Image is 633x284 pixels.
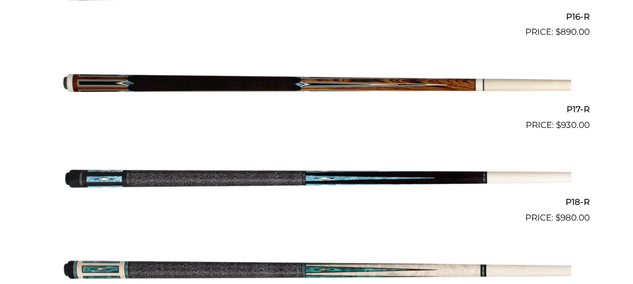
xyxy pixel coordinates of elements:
img: P17-R [62,43,571,127]
h2: P17-R [44,100,590,118]
bdi: 980.00 [555,212,590,223]
a: P17-R $930.00 [44,43,590,131]
h2: P18-R [44,193,590,211]
a: P18-R $980.00 [44,136,590,225]
bdi: 930.00 [556,120,590,130]
span: $ [556,120,561,130]
img: P18-R [62,136,571,221]
h2: P16-R [44,7,590,26]
span: $ [555,212,560,223]
span: $ [555,27,560,37]
bdi: 890.00 [555,27,590,37]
